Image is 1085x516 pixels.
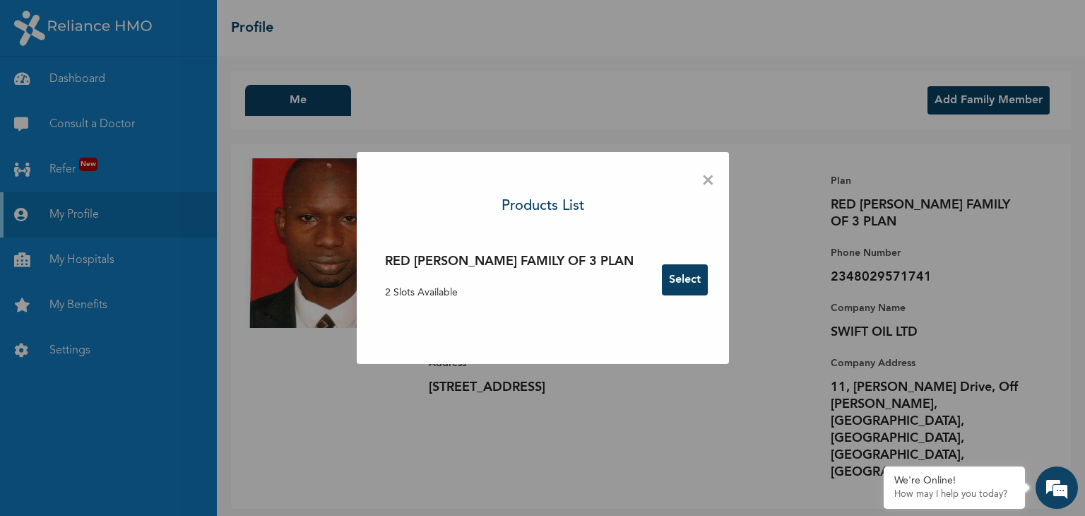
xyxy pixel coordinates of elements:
[232,7,266,41] div: Minimize live chat window
[7,464,138,474] span: Conversation
[894,475,1014,487] div: We're Online!
[894,489,1014,500] p: How may I help you today?
[701,166,715,196] span: ×
[7,390,269,440] textarea: Type your message and hit 'Enter'
[73,79,237,98] div: Chat with us now
[82,180,195,323] span: We're online!
[385,286,634,300] p: 2 Slots Available
[385,252,634,271] h3: RED [PERSON_NAME] FAMILY OF 3 PLAN
[138,440,270,483] div: FAQs
[502,196,584,217] h3: Products List
[662,264,708,295] button: Select
[26,71,57,106] img: d_794563401_company_1708531726252_794563401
